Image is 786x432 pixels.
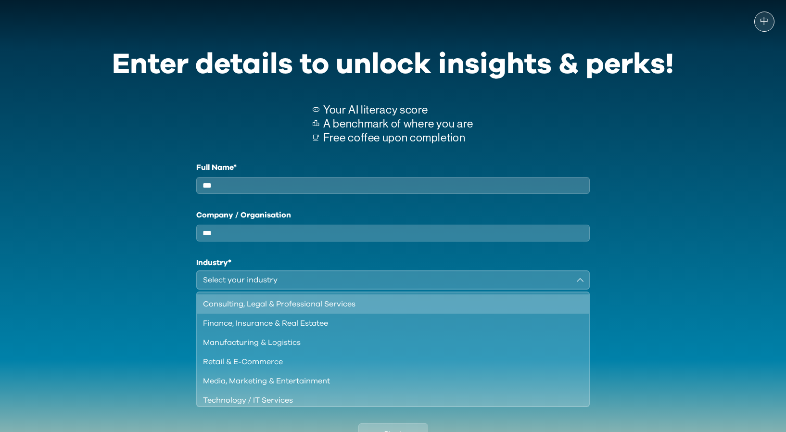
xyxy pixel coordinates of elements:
[203,356,571,368] div: Retail & E-Commerce
[196,209,590,221] label: Company / Organisation
[112,41,674,88] div: Enter details to unlock insights & perks!
[203,298,571,310] div: Consulting, Legal & Professional Services
[203,394,571,406] div: Technology / IT Services
[196,292,590,407] ul: Select your industry
[196,162,590,173] label: Full Name*
[203,375,571,387] div: Media, Marketing & Entertainment
[760,17,769,26] span: 中
[203,318,571,329] div: Finance, Insurance & Real Estatee
[196,257,590,268] h1: Industry*
[196,270,590,290] button: Select your industry
[203,337,571,348] div: Manufacturing & Logistics
[323,103,473,117] p: Your AI literacy score
[323,131,473,145] p: Free coffee upon completion
[323,117,473,131] p: A benchmark of where you are
[203,274,570,286] div: Select your industry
